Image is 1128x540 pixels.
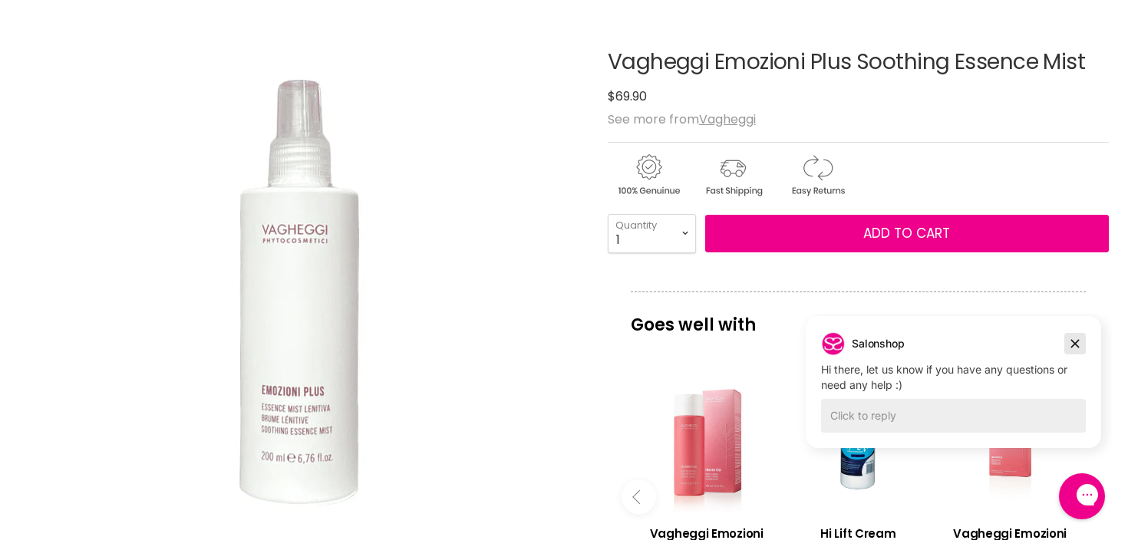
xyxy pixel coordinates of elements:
a: Vagheggi [699,110,756,128]
img: returns.gif [777,152,858,199]
p: Goes well with [631,291,1086,342]
img: genuine.gif [608,152,689,199]
span: $69.90 [608,87,647,105]
h1: Vagheggi Emozioni Plus Soothing Essence Mist [608,51,1109,74]
button: Add to cart [705,215,1109,253]
iframe: Gorgias live chat campaigns [794,314,1113,471]
iframe: Gorgias live chat messenger [1051,468,1113,525]
span: Add to cart [863,224,950,242]
span: See more from [608,110,756,128]
img: shipping.gif [692,152,773,199]
select: Quantity [608,214,696,252]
